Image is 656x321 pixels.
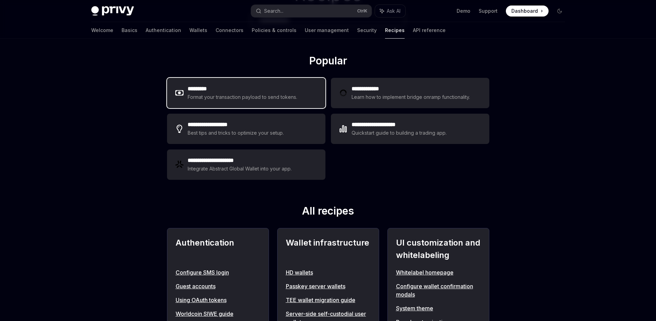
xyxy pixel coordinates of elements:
a: User management [305,22,349,39]
a: Using OAuth tokens [176,296,260,304]
a: Demo [457,8,470,14]
a: Guest accounts [176,282,260,290]
button: Search...CtrlK [251,5,372,17]
span: Ctrl K [357,8,367,14]
div: Quickstart guide to building a trading app. [352,129,447,137]
a: Policies & controls [252,22,296,39]
button: Ask AI [375,5,405,17]
div: Integrate Abstract Global Wallet into your app. [188,165,292,173]
a: API reference [413,22,446,39]
span: Dashboard [511,8,538,14]
h2: All recipes [167,205,489,220]
a: Recipes [385,22,405,39]
a: Authentication [146,22,181,39]
div: Format your transaction payload to send tokens. [188,93,298,101]
a: **** ****Format your transaction payload to send tokens. [167,78,325,108]
h2: UI customization and whitelabeling [396,237,481,261]
h2: Authentication [176,237,260,261]
img: dark logo [91,6,134,16]
a: Wallets [189,22,207,39]
h2: Popular [167,54,489,70]
a: Configure wallet confirmation modals [396,282,481,299]
a: HD wallets [286,268,371,277]
h2: Wallet infrastructure [286,237,371,261]
span: Ask AI [387,8,400,14]
a: Passkey server wallets [286,282,371,290]
a: Connectors [216,22,243,39]
button: Toggle dark mode [554,6,565,17]
a: Whitelabel homepage [396,268,481,277]
a: System theme [396,304,481,312]
a: Configure SMS login [176,268,260,277]
a: Security [357,22,377,39]
a: Dashboard [506,6,549,17]
a: Basics [122,22,137,39]
a: Support [479,8,498,14]
div: Search... [264,7,283,15]
div: Learn how to implement bridge onramp functionality. [352,93,472,101]
div: Best tips and tricks to optimize your setup. [188,129,285,137]
a: **** **** ***Learn how to implement bridge onramp functionality. [331,78,489,108]
a: TEE wallet migration guide [286,296,371,304]
a: Worldcoin SIWE guide [176,310,260,318]
a: Welcome [91,22,113,39]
